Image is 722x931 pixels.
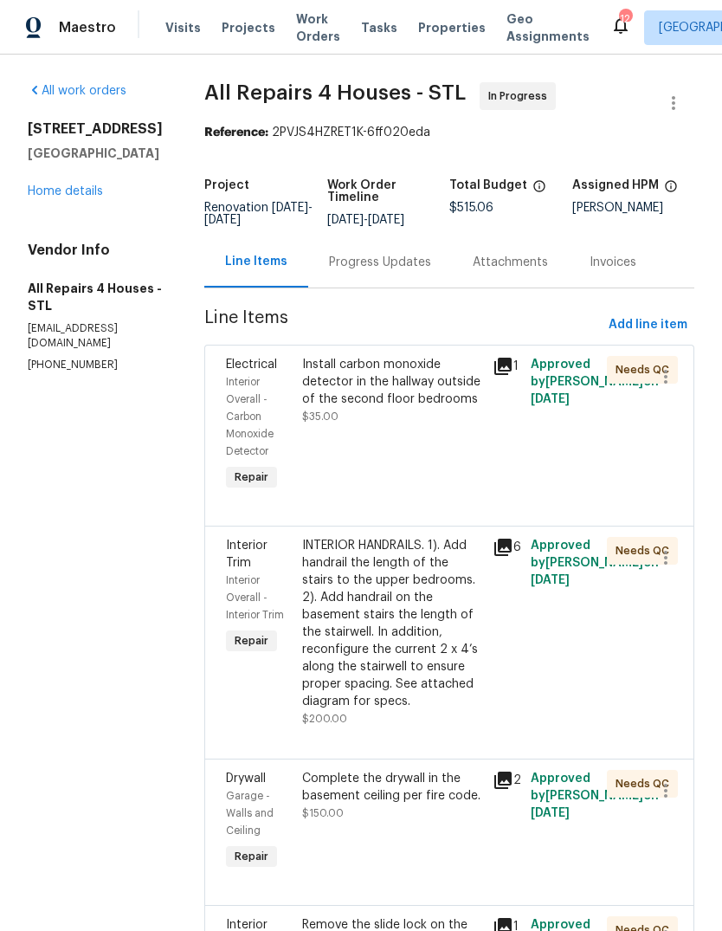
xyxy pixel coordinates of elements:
[449,202,493,214] span: $515.06
[204,179,249,191] h5: Project
[226,359,277,371] span: Electrical
[619,10,631,28] div: 12
[664,179,678,202] span: The hpm assigned to this work order.
[59,19,116,36] span: Maestro
[609,314,687,336] span: Add line item
[572,179,659,191] h5: Assigned HPM
[493,356,520,377] div: 1
[616,775,676,792] span: Needs QC
[272,202,308,214] span: [DATE]
[204,124,694,141] div: 2PVJS4HZRET1K-6ff020eda
[28,358,163,372] p: [PHONE_NUMBER]
[488,87,554,105] span: In Progress
[302,808,344,818] span: $150.00
[204,126,268,139] b: Reference:
[602,309,694,341] button: Add line item
[327,179,450,204] h5: Work Order Timeline
[418,19,486,36] span: Properties
[368,214,404,226] span: [DATE]
[226,575,284,620] span: Interior Overall - Interior Trim
[493,770,520,791] div: 2
[302,770,482,805] div: Complete the drywall in the basement ceiling per fire code.
[590,254,636,271] div: Invoices
[28,185,103,197] a: Home details
[473,254,548,271] div: Attachments
[28,280,163,314] h5: All Repairs 4 Houses - STL
[226,773,266,785] span: Drywall
[28,145,163,162] h5: [GEOGRAPHIC_DATA]
[449,179,527,191] h5: Total Budget
[222,19,275,36] span: Projects
[532,179,546,202] span: The total cost of line items that have been proposed by Opendoor. This sum includes line items th...
[296,10,340,45] span: Work Orders
[302,714,347,724] span: $200.00
[327,214,404,226] span: -
[28,120,163,138] h2: [STREET_ADDRESS]
[531,807,570,819] span: [DATE]
[531,574,570,586] span: [DATE]
[165,19,201,36] span: Visits
[226,540,268,569] span: Interior Trim
[302,356,482,408] div: Install carbon monoxide detector in the hallway outside of the second floor bedrooms
[204,214,241,226] span: [DATE]
[225,253,287,270] div: Line Items
[28,321,163,351] p: [EMAIL_ADDRESS][DOMAIN_NAME]
[329,254,431,271] div: Progress Updates
[531,540,659,586] span: Approved by [PERSON_NAME] on
[228,848,275,865] span: Repair
[302,411,338,422] span: $35.00
[506,10,590,45] span: Geo Assignments
[204,82,466,103] span: All Repairs 4 Houses - STL
[531,393,570,405] span: [DATE]
[327,214,364,226] span: [DATE]
[531,773,659,819] span: Approved by [PERSON_NAME] on
[204,202,313,226] span: -
[616,542,676,559] span: Needs QC
[204,202,313,226] span: Renovation
[226,791,274,836] span: Garage - Walls and Ceiling
[28,242,163,259] h4: Vendor Info
[572,202,695,214] div: [PERSON_NAME]
[228,632,275,650] span: Repair
[493,537,520,558] div: 6
[204,309,602,341] span: Line Items
[226,377,274,456] span: Interior Overall - Carbon Monoxide Detector
[531,359,659,405] span: Approved by [PERSON_NAME] on
[228,469,275,486] span: Repair
[302,537,482,710] div: INTERIOR HANDRAILS. 1). Add handrail the length of the stairs to the upper bedrooms. 2). Add hand...
[28,85,126,97] a: All work orders
[616,361,676,378] span: Needs QC
[361,22,397,34] span: Tasks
